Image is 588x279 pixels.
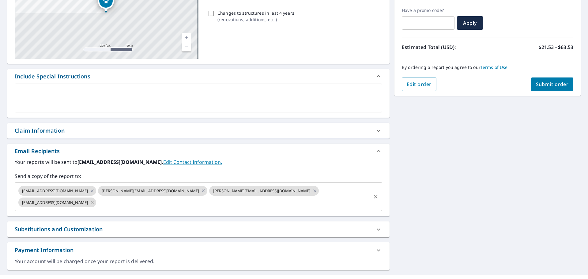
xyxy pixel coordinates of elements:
label: Send a copy of the report to: [15,172,382,180]
a: Current Level 17, Zoom In [182,33,191,42]
div: Claim Information [15,126,65,135]
p: Estimated Total (USD): [402,43,488,51]
p: $21.53 - $63.53 [539,43,573,51]
div: Substitutions and Customization [7,221,390,237]
span: [PERSON_NAME][EMAIL_ADDRESS][DOMAIN_NAME] [98,188,203,194]
div: Include Special Instructions [7,69,390,84]
button: Apply [457,16,483,30]
div: [PERSON_NAME][EMAIL_ADDRESS][DOMAIN_NAME] [209,186,318,196]
span: Submit order [536,81,569,88]
span: [EMAIL_ADDRESS][DOMAIN_NAME] [18,200,92,205]
button: Edit order [402,77,436,91]
label: Have a promo code? [402,8,454,13]
div: Email Recipients [7,144,390,158]
span: Apply [462,20,478,26]
span: [PERSON_NAME][EMAIL_ADDRESS][DOMAIN_NAME] [209,188,314,194]
a: Current Level 17, Zoom Out [182,42,191,51]
a: Terms of Use [481,64,508,70]
div: Claim Information [7,123,390,138]
button: Clear [371,192,380,201]
div: Substitutions and Customization [15,225,103,233]
a: EditContactInfo [163,159,222,165]
div: [EMAIL_ADDRESS][DOMAIN_NAME] [18,198,96,207]
div: [PERSON_NAME][EMAIL_ADDRESS][DOMAIN_NAME] [98,186,207,196]
div: Email Recipients [15,147,60,155]
button: Submit order [531,77,574,91]
b: [EMAIL_ADDRESS][DOMAIN_NAME]. [77,159,163,165]
div: Your account will be charged once your report is delivered. [15,258,382,265]
span: Edit order [407,81,432,88]
div: Payment Information [7,242,390,258]
div: [EMAIL_ADDRESS][DOMAIN_NAME] [18,186,96,196]
p: By ordering a report you agree to our [402,65,573,70]
label: Your reports will be sent to [15,158,382,166]
p: ( renovations, additions, etc. ) [217,16,294,23]
div: Payment Information [15,246,73,254]
span: [EMAIL_ADDRESS][DOMAIN_NAME] [18,188,92,194]
div: Include Special Instructions [15,72,90,81]
p: Changes to structures in last 4 years [217,10,294,16]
